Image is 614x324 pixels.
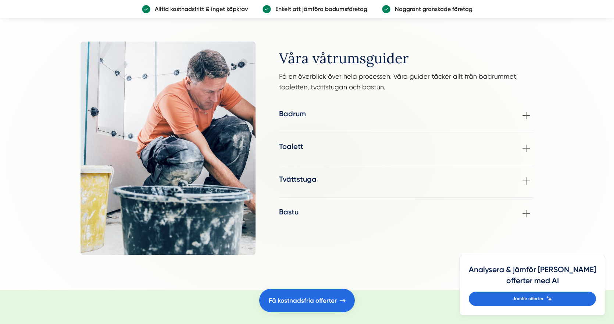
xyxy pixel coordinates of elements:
p: Alltid kostnadsfritt & inget köpkrav [150,4,248,14]
a: Få kostnadsfria offerter [259,289,355,312]
img: Våra guider [81,42,256,255]
span: Få kostnadsfria offerter [269,296,337,306]
p: Få en överblick över hela processen. Våra guider täcker allt från badrummet, toaletten, tvättstug... [279,71,533,96]
a: Jämför offerter [469,292,596,306]
p: Enkelt att jämföra badumsföretag [271,4,367,14]
h3: Toalett [279,141,303,152]
h2: Våra våtrumsguider [279,50,533,71]
h3: Bastu [279,207,299,217]
span: Jämför offerter [513,295,543,302]
h3: Tvättstuga [279,174,317,184]
h3: Badrum [279,108,306,119]
h4: Analysera & jämför [PERSON_NAME] offerter med AI [469,264,596,292]
p: Noggrant granskade företag [390,4,472,14]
